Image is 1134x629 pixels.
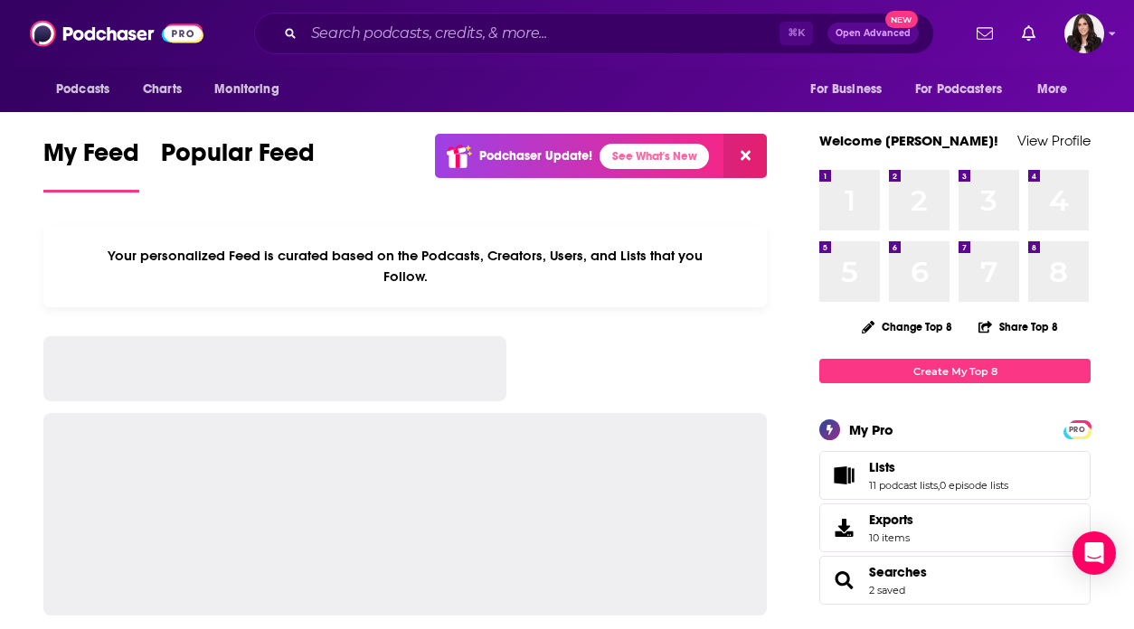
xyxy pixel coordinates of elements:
[479,148,592,164] p: Podchaser Update!
[214,77,279,102] span: Monitoring
[1015,18,1043,49] a: Show notifications dropdown
[304,19,780,48] input: Search podcasts, credits, & more...
[869,512,913,528] span: Exports
[810,77,882,102] span: For Business
[869,564,927,580] a: Searches
[869,459,1008,475] a: Lists
[819,132,998,149] a: Welcome [PERSON_NAME]!
[819,359,1091,383] a: Create My Top 8
[819,556,1091,605] span: Searches
[869,531,913,544] span: 10 items
[202,72,302,107] button: open menu
[30,16,203,51] img: Podchaser - Follow, Share and Rate Podcasts
[43,137,139,179] span: My Feed
[161,137,315,192] a: Popular Feed
[826,568,862,593] a: Searches
[849,421,893,438] div: My Pro
[43,225,767,307] div: Your personalized Feed is curated based on the Podcasts, Creators, Users, and Lists that you Follow.
[161,137,315,179] span: Popular Feed
[56,77,109,102] span: Podcasts
[1066,422,1088,436] a: PRO
[836,29,911,38] span: Open Advanced
[254,13,934,54] div: Search podcasts, credits, & more...
[885,11,918,28] span: New
[978,309,1059,344] button: Share Top 8
[780,22,813,45] span: ⌘ K
[1066,423,1088,437] span: PRO
[969,18,1000,49] a: Show notifications dropdown
[143,77,182,102] span: Charts
[903,72,1028,107] button: open menu
[43,137,139,192] a: My Feed
[1064,14,1104,53] img: User Profile
[940,479,1008,492] a: 0 episode lists
[826,515,862,540] span: Exports
[131,72,193,107] a: Charts
[851,315,963,338] button: Change Top 8
[819,451,1091,500] span: Lists
[1064,14,1104,53] button: Show profile menu
[1037,77,1068,102] span: More
[938,479,940,492] span: ,
[915,77,1002,102] span: For Podcasters
[43,72,133,107] button: open menu
[826,463,862,488] a: Lists
[869,479,938,492] a: 11 podcast lists
[1017,132,1091,149] a: View Profile
[600,144,709,169] a: See What's New
[869,459,895,475] span: Lists
[869,584,905,596] a: 2 saved
[1025,72,1091,107] button: open menu
[827,23,919,44] button: Open AdvancedNew
[1073,531,1116,575] div: Open Intercom Messenger
[1064,14,1104,53] span: Logged in as RebeccaShapiro
[798,72,904,107] button: open menu
[819,503,1091,552] a: Exports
